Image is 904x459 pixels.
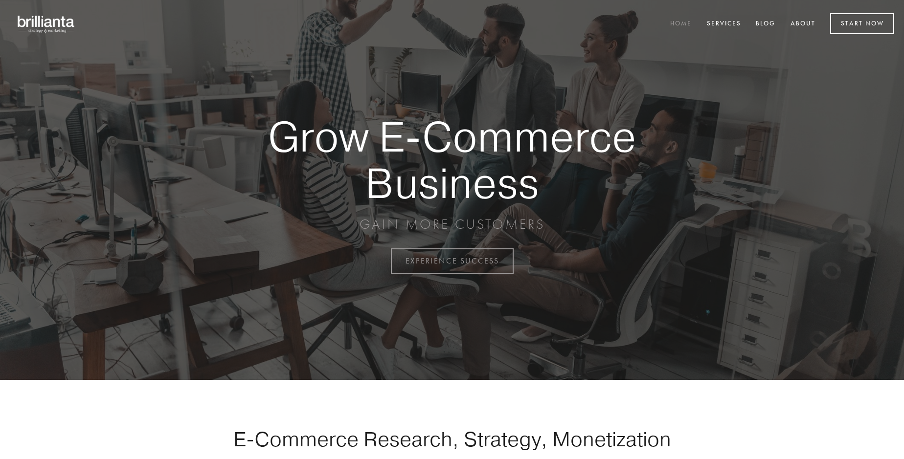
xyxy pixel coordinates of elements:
strong: Grow E-Commerce Business [234,113,670,206]
a: Start Now [830,13,894,34]
p: GAIN MORE CUSTOMERS [234,216,670,233]
h1: E-Commerce Research, Strategy, Monetization [203,427,701,451]
a: Blog [749,16,782,32]
a: Services [701,16,747,32]
img: brillianta - research, strategy, marketing [10,10,83,38]
a: Home [664,16,698,32]
a: About [784,16,822,32]
a: EXPERIENCE SUCCESS [391,248,514,274]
